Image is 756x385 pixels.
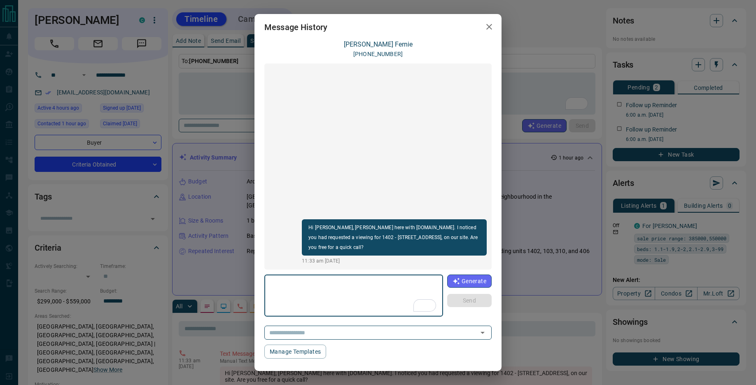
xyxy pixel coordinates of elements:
p: [PHONE_NUMBER] [353,50,403,59]
textarea: To enrich screen reader interactions, please activate Accessibility in Grammarly extension settings [270,278,437,313]
a: [PERSON_NAME] Fernie [344,40,413,48]
h2: Message History [254,14,337,40]
button: Generate [447,275,492,288]
p: 11:33 am [DATE] [302,257,487,265]
button: Manage Templates [264,345,326,359]
button: Open [477,327,488,338]
p: Hi [PERSON_NAME], [PERSON_NAME] here with [DOMAIN_NAME]. I noticed you had requested a viewing fo... [308,223,480,252]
